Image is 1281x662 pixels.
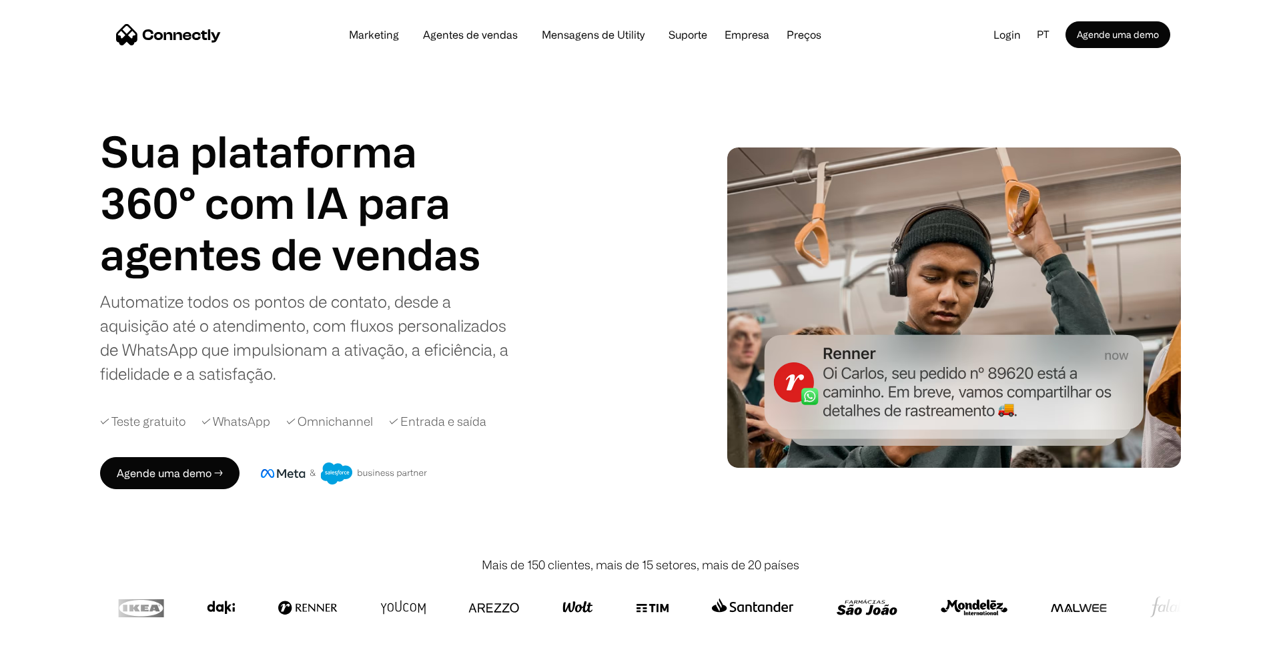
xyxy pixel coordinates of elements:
[658,29,718,40] a: Suporte
[100,228,500,280] div: carousel
[116,25,221,45] a: home
[201,412,270,430] div: ✓ WhatsApp
[27,639,80,657] ul: Language list
[286,412,373,430] div: ✓ Omnichannel
[389,412,486,430] div: ✓ Entrada e saída
[100,290,520,386] div: Automatize todos os pontos de contato, desde a aquisição até o atendimento, com fluxos personaliz...
[1031,25,1065,45] div: pt
[983,25,1031,45] a: Login
[482,556,799,574] div: Mais de 150 clientes, mais de 15 setores, mais de 20 países
[100,228,500,280] h1: agentes de vendas
[721,25,773,44] div: Empresa
[1065,21,1170,48] a: Agende uma demo
[100,457,240,489] a: Agende uma demo →
[776,29,832,40] a: Preços
[261,462,428,485] img: Meta e crachá de parceiro de negócios do Salesforce.
[338,29,410,40] a: Marketing
[1037,25,1049,45] div: pt
[100,412,185,430] div: ✓ Teste gratuito
[531,29,655,40] a: Mensagens de Utility
[13,637,80,657] aside: Language selected: Português (Brasil)
[100,125,500,228] h1: Sua plataforma 360° com IA para
[100,228,500,280] div: 1 of 4
[412,29,528,40] a: Agentes de vendas
[725,25,769,44] div: Empresa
